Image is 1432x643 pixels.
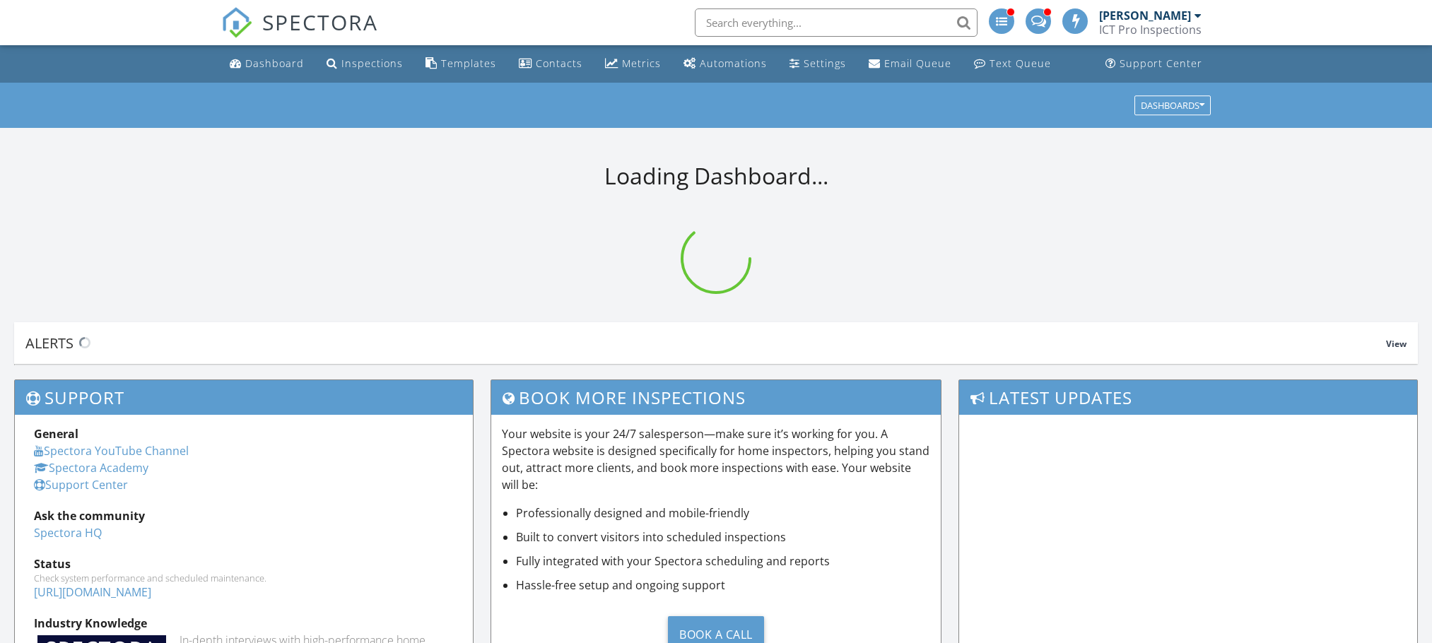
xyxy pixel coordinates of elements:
h3: Support [15,380,473,415]
div: Contacts [536,57,582,70]
li: Built to convert visitors into scheduled inspections [516,529,930,545]
a: Inspections [321,51,409,77]
button: Dashboards [1134,95,1211,115]
a: Contacts [513,51,588,77]
div: Check system performance and scheduled maintenance. [34,572,454,584]
li: Professionally designed and mobile-friendly [516,505,930,521]
li: Hassle-free setup and ongoing support [516,577,930,594]
div: Settings [804,57,846,70]
li: Fully integrated with your Spectora scheduling and reports [516,553,930,570]
span: SPECTORA [262,7,378,37]
a: Email Queue [863,51,957,77]
a: Spectora HQ [34,525,102,541]
a: Automations (Advanced) [678,51,773,77]
div: Automations [700,57,767,70]
a: Templates [420,51,502,77]
div: Templates [441,57,496,70]
div: Email Queue [884,57,951,70]
div: Inspections [341,57,403,70]
img: The Best Home Inspection Software - Spectora [221,7,252,38]
div: Dashboards [1141,100,1204,110]
a: Metrics [599,51,667,77]
h3: Latest Updates [959,380,1417,415]
div: ICT Pro Inspections [1099,23,1202,37]
div: Text Queue [990,57,1051,70]
div: [PERSON_NAME] [1099,8,1191,23]
a: Support Center [1100,51,1208,77]
a: Text Queue [968,51,1057,77]
a: Support Center [34,477,128,492]
a: [URL][DOMAIN_NAME] [34,584,151,600]
a: SPECTORA [221,19,378,49]
div: Support Center [1120,57,1202,70]
div: Metrics [622,57,661,70]
div: Ask the community [34,507,454,524]
div: Alerts [25,334,1386,353]
span: View [1386,338,1407,350]
strong: General [34,426,78,442]
div: Industry Knowledge [34,615,454,632]
a: Spectora Academy [34,460,148,476]
input: Search everything... [695,8,978,37]
a: Dashboard [224,51,310,77]
h3: Book More Inspections [491,380,941,415]
a: Settings [784,51,852,77]
div: Dashboard [245,57,304,70]
p: Your website is your 24/7 salesperson—make sure it’s working for you. A Spectora website is desig... [502,425,930,493]
div: Status [34,555,454,572]
a: Spectora YouTube Channel [34,443,189,459]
